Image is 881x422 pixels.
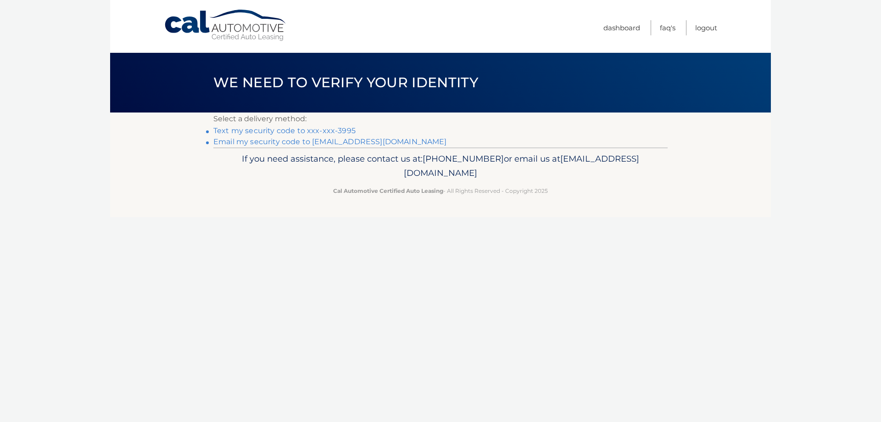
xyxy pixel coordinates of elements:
strong: Cal Automotive Certified Auto Leasing [333,187,443,194]
a: FAQ's [660,20,675,35]
span: We need to verify your identity [213,74,478,91]
a: Cal Automotive [164,9,288,42]
a: Text my security code to xxx-xxx-3995 [213,126,356,135]
p: - All Rights Reserved - Copyright 2025 [219,186,662,196]
a: Logout [695,20,717,35]
a: Email my security code to [EMAIL_ADDRESS][DOMAIN_NAME] [213,137,447,146]
a: Dashboard [603,20,640,35]
span: [PHONE_NUMBER] [423,153,504,164]
p: If you need assistance, please contact us at: or email us at [219,152,662,181]
p: Select a delivery method: [213,113,668,125]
